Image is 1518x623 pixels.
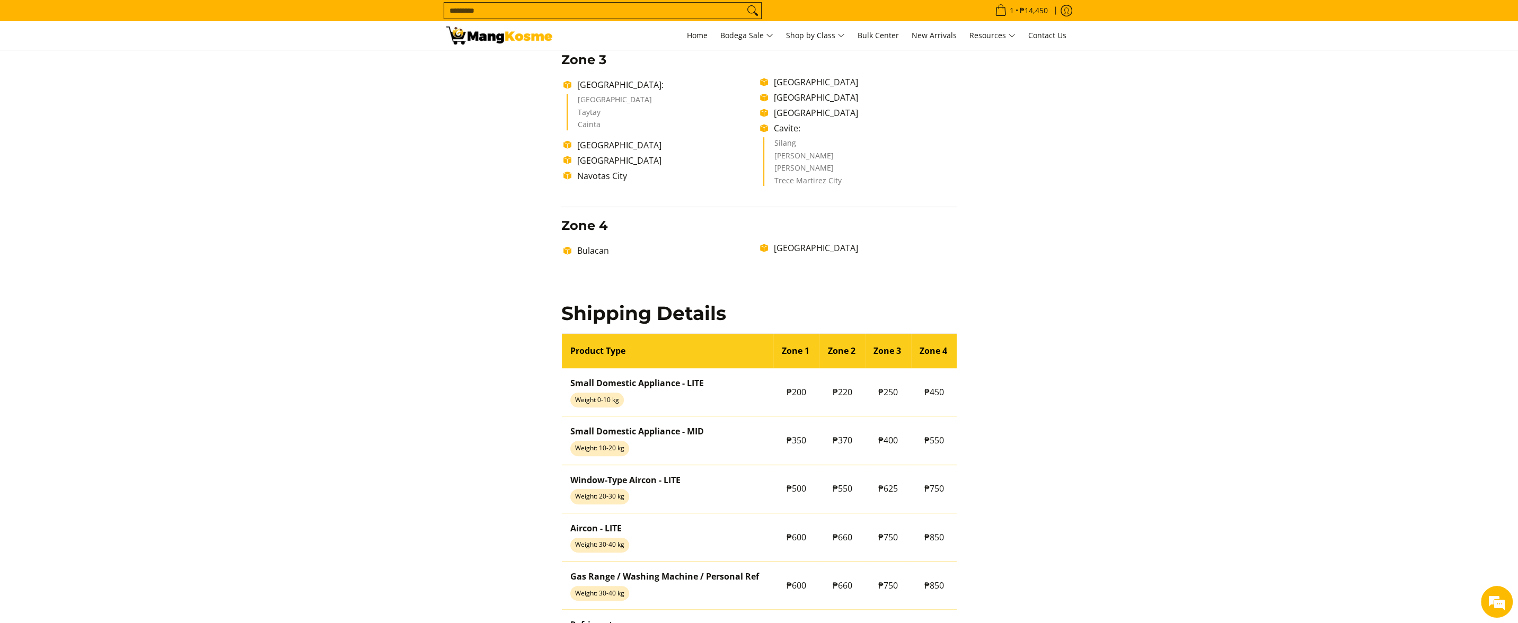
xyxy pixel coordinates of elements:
strong: Small Domestic Appliance - MID [570,425,704,437]
li: Cainta [578,121,750,130]
a: Home [682,21,713,50]
li: Taytay [578,109,750,121]
span: ₱550 [924,434,944,446]
img: Shipping &amp; Delivery Page l Mang Kosme: Home Appliances Warehouse Sale! [446,26,552,44]
a: Shop by Class [781,21,850,50]
span: Resources [969,29,1016,42]
strong: Zone 1 [782,345,809,357]
h3: Zone 3 [561,52,957,68]
span: Bulk Center [858,30,899,40]
span: ₱750 [878,531,898,543]
li: [GEOGRAPHIC_DATA] [769,106,957,119]
span: ₱14,450 [1018,7,1049,14]
li: [GEOGRAPHIC_DATA] [769,91,957,104]
li: [PERSON_NAME] [774,164,947,177]
strong: Zone 2 [828,345,855,357]
span: ₱750 [878,580,898,591]
li: [GEOGRAPHIC_DATA] [572,139,760,152]
span: ₱660 [833,531,852,543]
span: Contact Us [1028,30,1066,40]
td: ₱600 [773,513,819,561]
strong: Gas Range / Washing Machine / Personal Ref [570,571,759,582]
span: ₱850 [924,580,944,591]
button: Search [744,3,761,19]
span: ₱220 [833,386,852,398]
span: Home [687,30,708,40]
span: Shop by Class [786,29,845,42]
span: Weight: 30-40 kg [570,586,629,601]
span: Weight 0-10 kg [570,393,624,407]
a: Contact Us [1023,21,1072,50]
li: [GEOGRAPHIC_DATA] [578,96,750,109]
a: Bodega Sale [715,21,779,50]
span: ₱350 [787,434,806,446]
strong: Zone 4 [920,345,947,357]
span: ₱625 [878,483,898,494]
span: ₱450 [924,386,944,398]
span: 1 [1008,7,1016,14]
li: Trece Martirez City [774,177,947,186]
strong: Zone 3 [873,345,901,357]
span: ₱250 [878,386,898,398]
strong: Aircon - LITE [570,522,622,534]
a: Bulk Center [852,21,904,50]
span: Weight: 20-30 kg [570,489,629,504]
span: Weight: 30-40 kg [570,538,629,553]
span: Bodega Sale [720,29,773,42]
strong: Small Domestic Appliance - LITE [570,377,704,389]
li: Cavite: [769,122,957,135]
li: Bulacan [572,244,760,257]
li: Silang [774,139,947,152]
a: Resources [964,21,1021,50]
a: New Arrivals [906,21,962,50]
h2: Shipping Details [561,301,957,325]
span: Weight: 10-20 kg [570,441,629,456]
strong: Window-Type Aircon - LITE [570,474,681,486]
li: [GEOGRAPHIC_DATA] [769,76,957,88]
nav: Main Menu [563,21,1072,50]
span: ₱550 [833,483,852,494]
td: ₱200 [773,368,819,416]
strong: Product Type [570,345,625,357]
li: [GEOGRAPHIC_DATA] [572,154,760,167]
span: • [992,5,1051,16]
li: [GEOGRAPHIC_DATA] [769,242,957,254]
span: ₱400 [878,434,898,446]
span: ₱850 [924,531,944,543]
td: ₱500 [773,465,819,513]
li: Navotas City [572,170,760,182]
span: ₱750 [924,483,944,494]
h3: Zone 4 [561,218,957,234]
li: [PERSON_NAME] [774,152,947,165]
td: ₱600 [773,562,819,610]
span: New Arrivals [912,30,957,40]
span: ₱660 [833,580,852,591]
span: ₱370 [833,434,852,446]
li: [GEOGRAPHIC_DATA]: [572,78,760,91]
